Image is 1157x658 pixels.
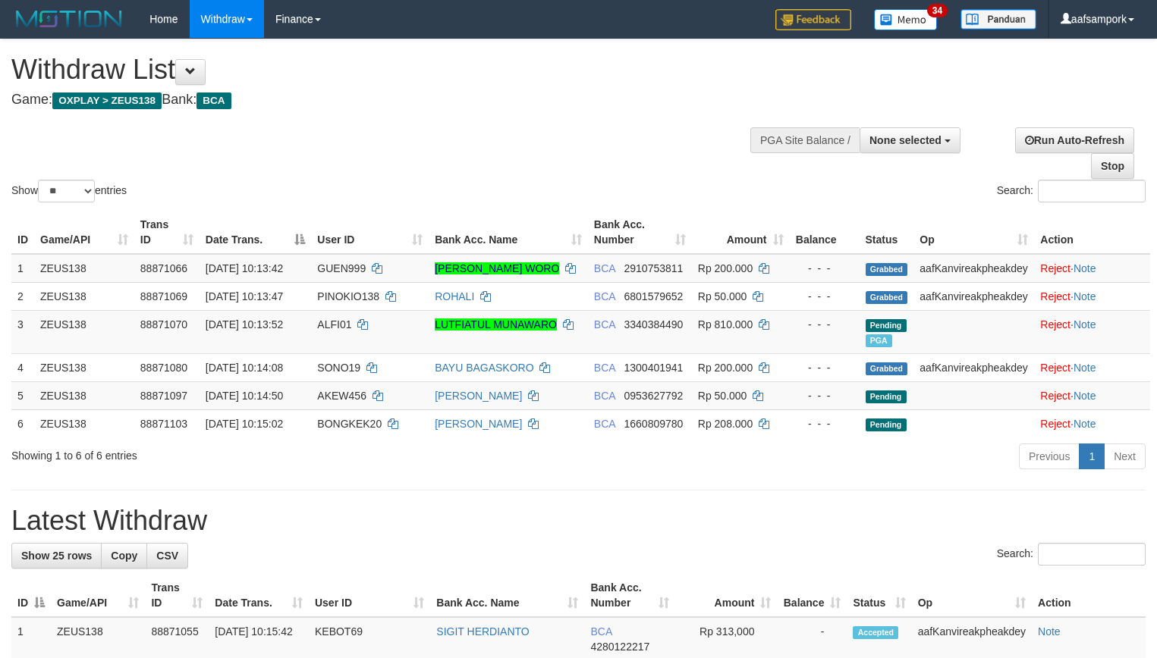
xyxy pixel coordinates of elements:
[317,290,379,302] span: PINOKIO138
[590,625,612,638] span: BCA
[11,180,127,202] label: Show entries
[796,388,854,403] div: - - -
[796,261,854,276] div: - - -
[11,574,51,617] th: ID: activate to sort column descending
[317,418,382,430] span: BONGKEK20
[200,211,312,254] th: Date Trans.: activate to sort column descending
[624,362,684,374] span: Copy 1300401941 to clipboard
[698,262,753,274] span: Rp 200.000
[1074,390,1096,402] a: Note
[34,381,134,409] td: ZEUS138
[11,543,102,569] a: Show 25 rows
[1034,254,1150,283] td: ·
[1019,443,1080,469] a: Previous
[1074,318,1096,331] a: Note
[11,506,1146,536] h1: Latest Withdraw
[34,282,134,310] td: ZEUS138
[584,574,674,617] th: Bank Acc. Number: activate to sort column ascending
[866,319,907,332] span: Pending
[1040,318,1071,331] a: Reject
[11,254,34,283] td: 1
[1034,211,1150,254] th: Action
[311,211,429,254] th: User ID: activate to sort column ascending
[134,211,200,254] th: Trans ID: activate to sort column ascending
[692,211,790,254] th: Amount: activate to sort column ascending
[1074,290,1096,302] a: Note
[1079,443,1105,469] a: 1
[435,362,533,374] a: BAYU BAGASKORO
[860,211,914,254] th: Status
[866,263,908,276] span: Grabbed
[796,360,854,375] div: - - -
[34,211,134,254] th: Game/API: activate to sort column ascending
[38,180,95,202] select: Showentries
[913,282,1034,310] td: aafKanvireakpheakdey
[1074,362,1096,374] a: Note
[111,550,137,562] span: Copy
[913,211,1034,254] th: Op: activate to sort column ascending
[52,92,162,109] span: OXPLAY > ZEUS138
[1034,409,1150,437] td: ·
[317,262,366,274] span: GUEN999
[624,290,684,302] span: Copy 6801579652 to clipboard
[317,390,366,402] span: AKEW456
[34,409,134,437] td: ZEUS138
[206,290,283,302] span: [DATE] 10:13:47
[1038,625,1061,638] a: Note
[594,318,615,331] span: BCA
[594,362,615,374] span: BCA
[430,574,584,617] th: Bank Acc. Name: activate to sort column ascending
[11,211,34,254] th: ID
[11,310,34,353] td: 3
[1074,418,1096,430] a: Note
[927,4,948,17] span: 34
[34,310,134,353] td: ZEUS138
[860,127,960,153] button: None selected
[796,317,854,332] div: - - -
[206,362,283,374] span: [DATE] 10:14:08
[435,390,522,402] a: [PERSON_NAME]
[675,574,778,617] th: Amount: activate to sort column ascending
[874,9,938,30] img: Button%20Memo.svg
[594,390,615,402] span: BCA
[869,134,942,146] span: None selected
[1104,443,1146,469] a: Next
[206,390,283,402] span: [DATE] 10:14:50
[960,9,1036,30] img: panduan.png
[594,290,615,302] span: BCA
[206,418,283,430] span: [DATE] 10:15:02
[435,290,474,302] a: ROHALI
[847,574,911,617] th: Status: activate to sort column ascending
[912,574,1032,617] th: Op: activate to sort column ascending
[1034,282,1150,310] td: ·
[1034,353,1150,381] td: ·
[594,418,615,430] span: BCA
[11,353,34,381] td: 4
[317,318,351,331] span: ALFI01
[140,362,187,374] span: 88871080
[11,92,756,108] h4: Game: Bank:
[206,318,283,331] span: [DATE] 10:13:52
[1038,180,1146,202] input: Search:
[1040,262,1071,274] a: Reject
[435,418,522,430] a: [PERSON_NAME]
[11,55,756,85] h1: Withdraw List
[436,625,529,638] a: SIGIT HERDIANTO
[1040,290,1071,302] a: Reject
[1034,310,1150,353] td: ·
[866,418,907,431] span: Pending
[866,334,892,347] span: Marked by aafnoeunsreypich
[1038,543,1146,566] input: Search:
[140,290,187,302] span: 88871069
[624,418,684,430] span: Copy 1660809780 to clipboard
[777,574,847,617] th: Balance: activate to sort column ascending
[1091,153,1134,179] a: Stop
[588,211,692,254] th: Bank Acc. Number: activate to sort column ascending
[11,381,34,409] td: 5
[435,262,559,274] a: [PERSON_NAME] WORO
[209,574,309,617] th: Date Trans.: activate to sort column ascending
[853,626,898,639] span: Accepted
[624,318,684,331] span: Copy 3340384490 to clipboard
[698,418,753,430] span: Rp 208.000
[145,574,209,617] th: Trans ID: activate to sort column ascending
